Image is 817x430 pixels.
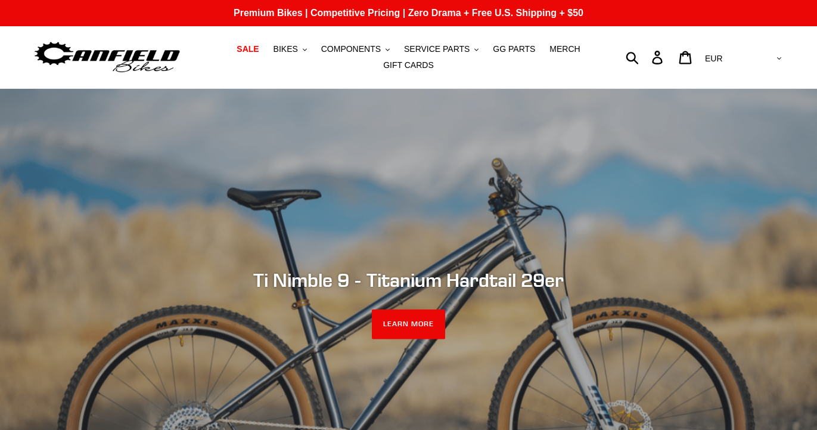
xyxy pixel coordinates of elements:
[404,44,470,54] span: SERVICE PARTS
[543,41,586,57] a: MERCH
[377,57,440,73] a: GIFT CARDS
[372,310,445,339] a: LEARN MORE
[268,41,313,57] button: BIKES
[383,60,434,70] span: GIFT CARDS
[274,44,298,54] span: BIKES
[84,268,734,291] h2: Ti Nimble 9 - Titanium Hardtail 29er
[33,39,182,76] img: Canfield Bikes
[321,44,381,54] span: COMPONENTS
[231,41,265,57] a: SALE
[549,44,580,54] span: MERCH
[493,44,535,54] span: GG PARTS
[315,41,396,57] button: COMPONENTS
[237,44,259,54] span: SALE
[398,41,484,57] button: SERVICE PARTS
[487,41,541,57] a: GG PARTS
